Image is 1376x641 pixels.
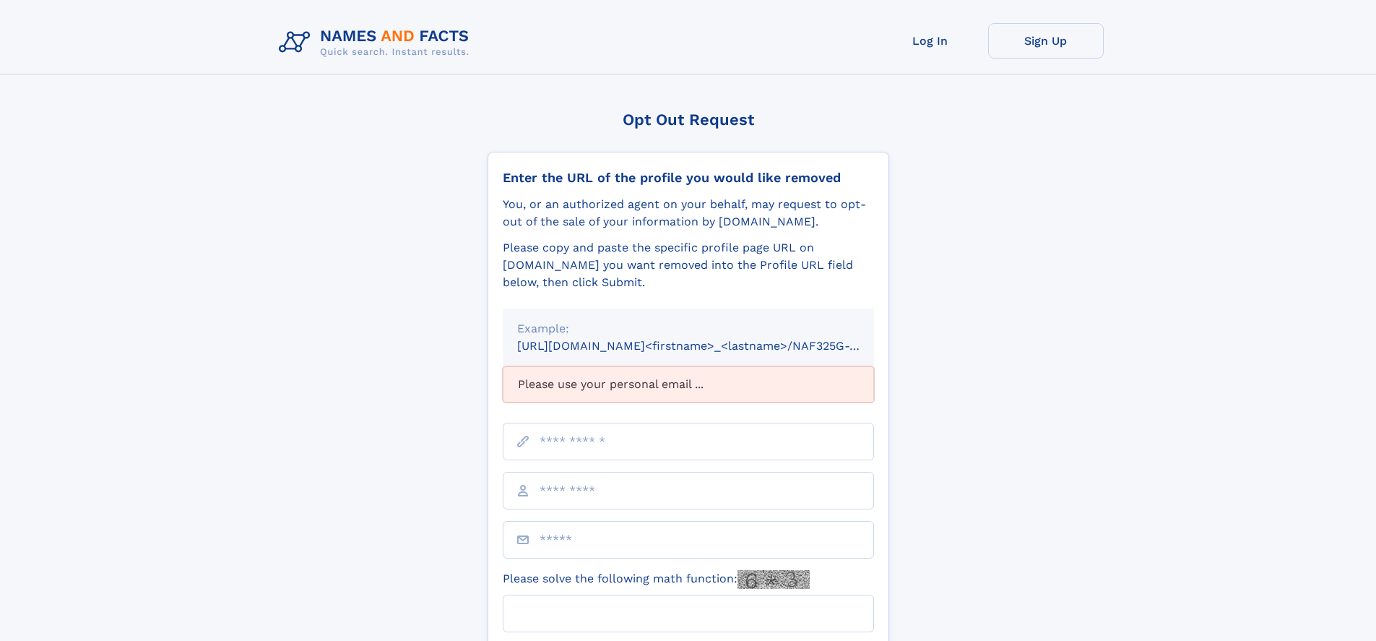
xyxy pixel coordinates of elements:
a: Log In [873,23,988,59]
div: You, or an authorized agent on your behalf, may request to opt-out of the sale of your informatio... [503,196,874,231]
div: Example: [517,320,860,337]
label: Please solve the following math function: [503,570,810,589]
img: Logo Names and Facts [273,23,481,62]
div: Opt Out Request [488,111,889,129]
div: Please use your personal email ... [503,366,874,403]
div: Enter the URL of the profile you would like removed [503,170,874,186]
small: [URL][DOMAIN_NAME]<firstname>_<lastname>/NAF325G-xxxxxxxx [517,339,901,353]
a: Sign Up [988,23,1104,59]
div: Please copy and paste the specific profile page URL on [DOMAIN_NAME] you want removed into the Pr... [503,239,874,291]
